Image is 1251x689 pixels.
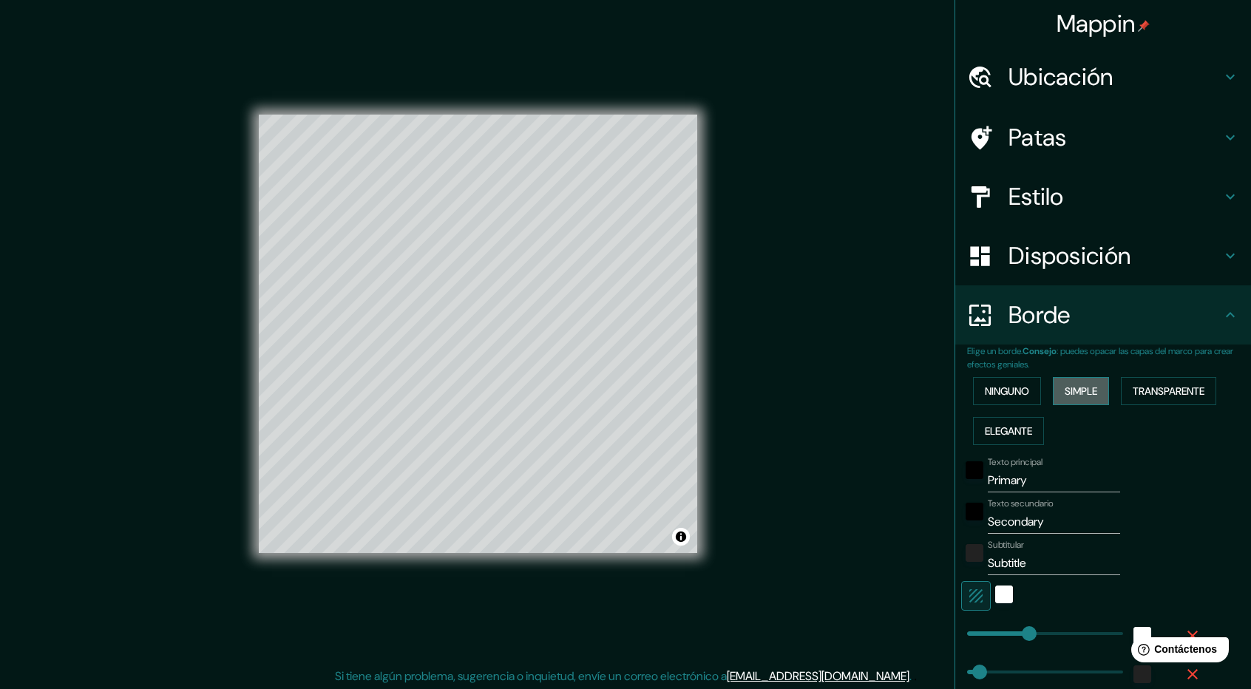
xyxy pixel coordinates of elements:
[995,586,1013,603] button: blanco
[966,503,983,520] button: negro
[966,544,983,562] button: color-222222
[1008,299,1071,330] font: Borde
[967,345,1023,357] font: Elige un borde.
[955,285,1251,344] div: Borde
[973,377,1041,405] button: Ninguno
[335,668,727,684] font: Si tiene algún problema, sugerencia o inquietud, envíe un correo electrónico a
[1053,377,1109,405] button: Simple
[966,461,983,479] button: negro
[1133,665,1151,683] button: color-222222
[985,384,1029,398] font: Ninguno
[912,668,914,684] font: .
[955,108,1251,167] div: Patas
[1008,122,1067,153] font: Patas
[1065,384,1097,398] font: Simple
[727,668,909,684] a: [EMAIL_ADDRESS][DOMAIN_NAME]
[1138,20,1150,32] img: pin-icon.png
[1008,61,1113,92] font: Ubicación
[955,226,1251,285] div: Disposición
[955,167,1251,226] div: Estilo
[1057,8,1136,39] font: Mappin
[967,345,1233,370] font: : puedes opacar las capas del marco para crear efectos geniales.
[988,498,1054,509] font: Texto secundario
[909,668,912,684] font: .
[1023,345,1057,357] font: Consejo
[955,47,1251,106] div: Ubicación
[973,417,1044,445] button: Elegante
[914,668,917,684] font: .
[672,528,690,546] button: Activar o desactivar atribución
[1008,240,1130,271] font: Disposición
[1119,631,1235,673] iframe: Lanzador de widgets de ayuda
[985,424,1032,438] font: Elegante
[988,456,1042,468] font: Texto principal
[1133,384,1204,398] font: Transparente
[1133,627,1151,645] button: blanco
[1121,377,1216,405] button: Transparente
[1008,181,1064,212] font: Estilo
[988,539,1024,551] font: Subtitular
